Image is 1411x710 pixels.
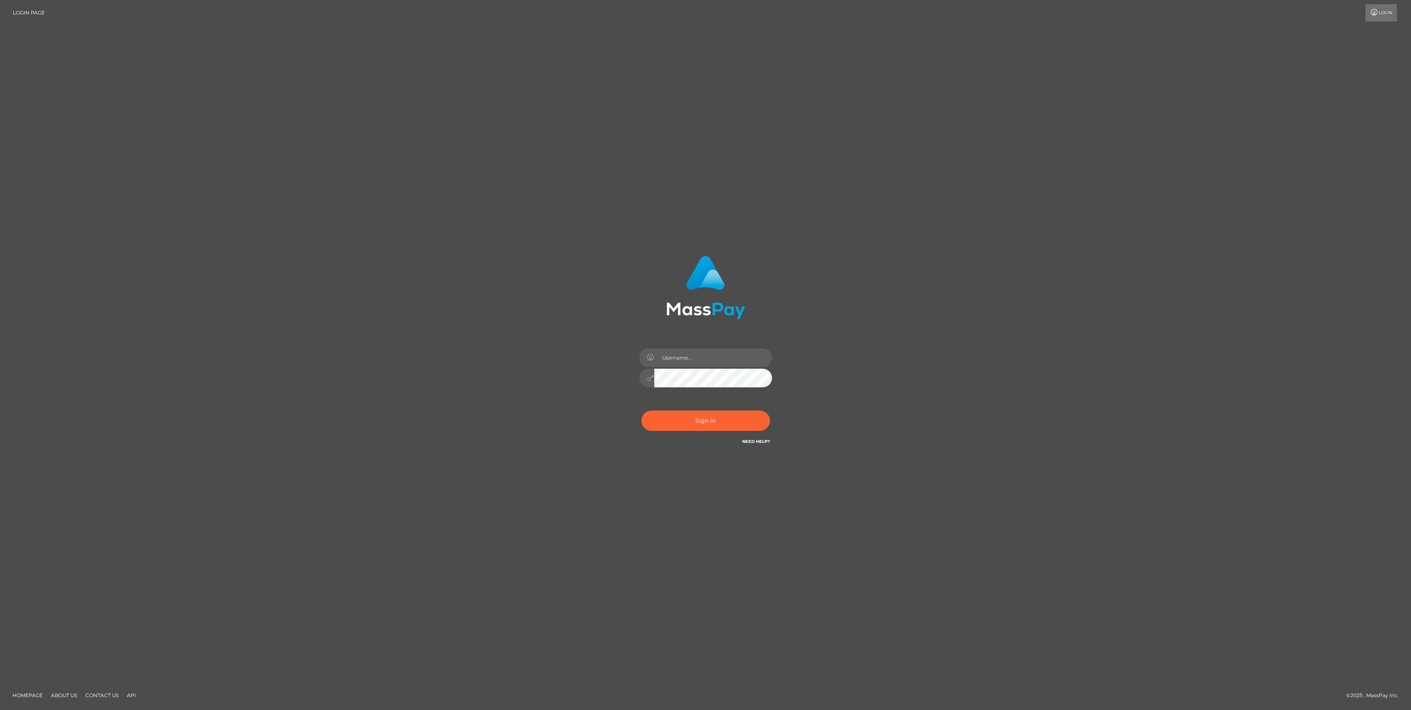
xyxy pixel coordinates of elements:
div: © 2025 , MassPay Inc. [1346,691,1405,700]
img: MassPay Login [666,256,745,319]
a: Contact Us [82,689,122,702]
input: Username... [654,348,772,367]
a: Homepage [9,689,46,702]
a: Need Help? [742,439,770,444]
a: Login Page [13,4,45,22]
a: About Us [48,689,80,702]
button: Sign in [641,411,770,431]
a: API [124,689,139,702]
a: Login [1365,4,1397,22]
